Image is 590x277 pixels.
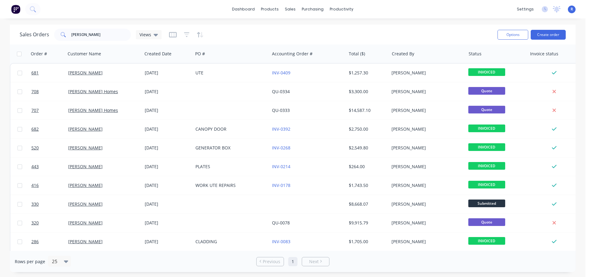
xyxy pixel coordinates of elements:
a: INV-0178 [272,182,290,188]
a: [PERSON_NAME] [68,164,103,169]
span: Next [309,259,319,265]
span: INVOICED [468,237,505,245]
div: settings [514,5,537,14]
div: $2,549.80 [349,145,385,151]
div: Created By [392,51,414,57]
a: Previous page [257,259,284,265]
a: 286 [31,232,68,251]
span: 286 [31,239,39,245]
div: Created Date [144,51,171,57]
input: Search... [71,29,131,41]
a: [PERSON_NAME] [68,220,103,226]
span: 707 [31,107,39,113]
a: 708 [31,82,68,101]
div: [PERSON_NAME] [391,201,460,207]
div: [DATE] [145,89,191,95]
iframe: Intercom live chat [569,256,584,271]
div: $9,915.79 [349,220,385,226]
div: [DATE] [145,182,191,188]
div: [PERSON_NAME] [391,164,460,170]
button: Create order [531,30,566,40]
a: QU-0334 [272,89,290,94]
a: 707 [31,101,68,120]
a: 330 [31,195,68,213]
span: 681 [31,70,39,76]
a: [PERSON_NAME] [68,126,103,132]
a: INV-0083 [272,239,290,244]
a: 416 [31,176,68,195]
div: Accounting Order # [272,51,313,57]
span: 682 [31,126,39,132]
div: CLADDING [195,239,264,245]
div: $264.00 [349,164,385,170]
div: [DATE] [145,126,191,132]
a: INV-0268 [272,145,290,151]
div: WORK UTE REPAIRS [195,182,264,188]
a: [PERSON_NAME] [68,145,103,151]
h1: Sales Orders [20,32,49,38]
a: 681 [31,64,68,82]
div: products [258,5,282,14]
span: 330 [31,201,39,207]
div: $8,668.07 [349,201,385,207]
span: INVOICED [468,162,505,170]
span: 520 [31,145,39,151]
div: [PERSON_NAME] [391,182,460,188]
a: Next page [302,259,329,265]
a: [PERSON_NAME] [68,70,103,76]
div: UTE [195,70,264,76]
div: sales [282,5,299,14]
div: CANOPY DOOR [195,126,264,132]
div: purchasing [299,5,327,14]
div: $1,705.00 [349,239,385,245]
span: Quote [468,218,505,226]
div: [PERSON_NAME] [391,220,460,226]
span: Submitted [468,200,505,207]
div: $14,587.10 [349,107,385,113]
div: [DATE] [145,220,191,226]
span: INVOICED [468,181,505,188]
div: [DATE] [145,201,191,207]
div: $1,743.50 [349,182,385,188]
div: [PERSON_NAME] [391,126,460,132]
img: Factory [11,5,20,14]
div: PO # [195,51,205,57]
a: INV-0409 [272,70,290,76]
a: QU-0333 [272,107,290,113]
div: Customer Name [68,51,101,57]
div: [PERSON_NAME] [391,107,460,113]
span: Views [140,31,151,38]
div: [DATE] [145,70,191,76]
span: INVOICED [468,68,505,76]
div: productivity [327,5,356,14]
button: Options [498,30,528,40]
span: R [571,6,573,12]
a: [PERSON_NAME] [68,182,103,188]
div: [DATE] [145,107,191,113]
div: $1,257.30 [349,70,385,76]
a: [PERSON_NAME] Homes [68,89,118,94]
div: [PERSON_NAME] [391,89,460,95]
div: Status [469,51,482,57]
a: QU-0078 [272,220,290,226]
div: PLATES [195,164,264,170]
div: $3,300.00 [349,89,385,95]
div: Invoice status [530,51,558,57]
a: INV-0214 [272,164,290,169]
span: Quote [468,106,505,113]
span: 708 [31,89,39,95]
span: Previous [263,259,280,265]
a: 320 [31,214,68,232]
span: 320 [31,220,39,226]
div: [DATE] [145,164,191,170]
span: INVOICED [468,143,505,151]
span: Quote [468,87,505,95]
a: 520 [31,139,68,157]
a: INV-0392 [272,126,290,132]
a: [PERSON_NAME] Homes [68,107,118,113]
a: [PERSON_NAME] [68,239,103,244]
div: [PERSON_NAME] [391,145,460,151]
div: [DATE] [145,145,191,151]
a: [PERSON_NAME] [68,201,103,207]
div: [DATE] [145,239,191,245]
